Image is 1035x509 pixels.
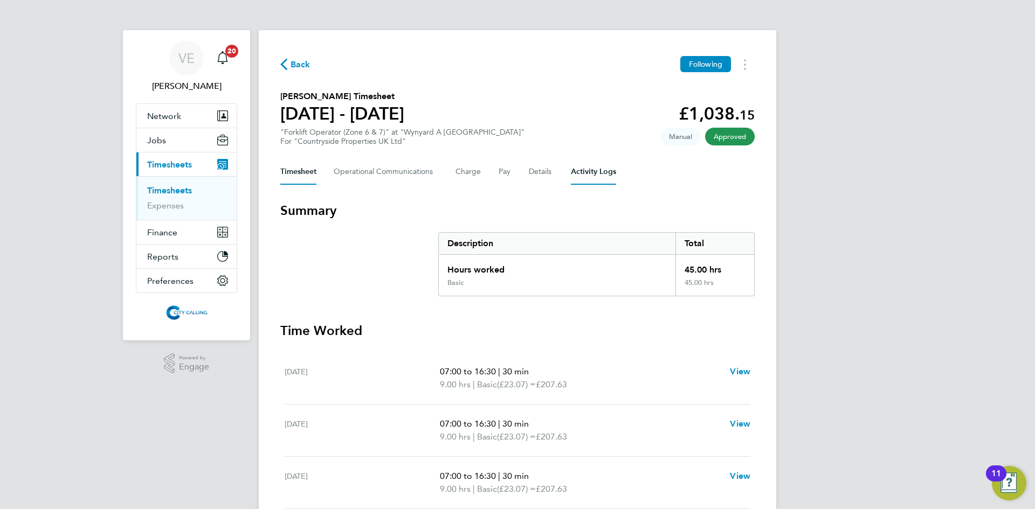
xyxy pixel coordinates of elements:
span: (£23.07) = [497,484,536,494]
a: Go to home page [136,304,237,321]
button: Finance [136,220,237,244]
span: Valeria Erdos [136,80,237,93]
a: Expenses [147,200,184,211]
h1: [DATE] - [DATE] [280,103,404,124]
span: £207.63 [536,484,567,494]
span: This timesheet has been approved. [705,128,755,145]
button: Charge [456,159,481,185]
span: 30 min [502,366,529,376]
button: Timesheets [136,152,237,176]
button: Jobs [136,128,237,152]
button: Pay [499,159,512,185]
span: | [473,431,475,442]
span: Finance [147,227,177,238]
span: 20 [225,45,238,58]
h3: Time Worked [280,322,755,339]
span: View [730,419,750,429]
span: VE [178,51,195,65]
a: 20 [212,41,233,75]
a: Timesheets [147,185,192,196]
span: 30 min [502,471,529,481]
button: Operational Communications [334,159,438,185]
span: This timesheet was manually created. [660,128,701,145]
span: | [473,379,475,389]
button: Preferences [136,269,237,292]
button: Timesheet [280,159,316,185]
div: [DATE] [285,417,440,443]
span: 07:00 to 16:30 [440,366,496,376]
span: £207.63 [536,431,567,442]
button: Following [680,56,731,72]
span: View [730,366,750,376]
div: 45.00 hrs [675,278,754,296]
h2: [PERSON_NAME] Timesheet [280,90,404,103]
span: Network [147,111,181,121]
app-decimal: £1,038. [679,103,755,124]
div: 45.00 hrs [675,255,754,278]
div: Basic [447,278,464,287]
div: Timesheets [136,176,237,220]
span: | [498,471,500,481]
span: Timesheets [147,159,192,170]
button: Reports [136,245,237,268]
span: Reports [147,252,178,262]
button: Timesheets Menu [735,56,755,73]
span: | [498,419,500,429]
span: 9.00 hrs [440,379,471,389]
span: Powered by [179,353,209,362]
span: View [730,471,750,481]
div: Hours worked [439,255,675,278]
button: Open Resource Center, 11 new notifications [992,466,1026,500]
span: Following [689,59,722,69]
span: Engage [179,362,209,372]
a: View [730,470,750,483]
div: Summary [438,232,755,296]
span: 15 [740,107,755,123]
span: (£23.07) = [497,431,536,442]
div: "Forklift Operator (Zone 6 & 7)" at "Wynyard A [GEOGRAPHIC_DATA]" [280,128,525,146]
span: | [498,366,500,376]
div: 11 [991,473,1001,487]
nav: Main navigation [123,30,250,340]
a: View [730,417,750,430]
span: Back [291,58,310,71]
span: | [473,484,475,494]
a: VE[PERSON_NAME] [136,41,237,93]
div: [DATE] [285,365,440,391]
span: Basic [477,483,497,496]
div: For "Countryside Properties UK Ltd" [280,137,525,146]
span: 9.00 hrs [440,484,471,494]
span: 07:00 to 16:30 [440,471,496,481]
div: [DATE] [285,470,440,496]
span: 07:00 to 16:30 [440,419,496,429]
button: Details [529,159,554,185]
a: View [730,365,750,378]
span: £207.63 [536,379,567,389]
img: citycalling-logo-retina.png [163,304,210,321]
span: 30 min [502,419,529,429]
span: 9.00 hrs [440,431,471,442]
span: (£23.07) = [497,379,536,389]
button: Back [280,58,310,71]
span: Basic [477,378,497,391]
div: Total [675,233,754,254]
button: Network [136,104,237,128]
span: Jobs [147,135,166,145]
button: Activity Logs [571,159,616,185]
a: Powered byEngage [164,353,210,374]
h3: Summary [280,202,755,219]
div: Description [439,233,675,254]
span: Preferences [147,276,194,286]
span: Basic [477,430,497,443]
